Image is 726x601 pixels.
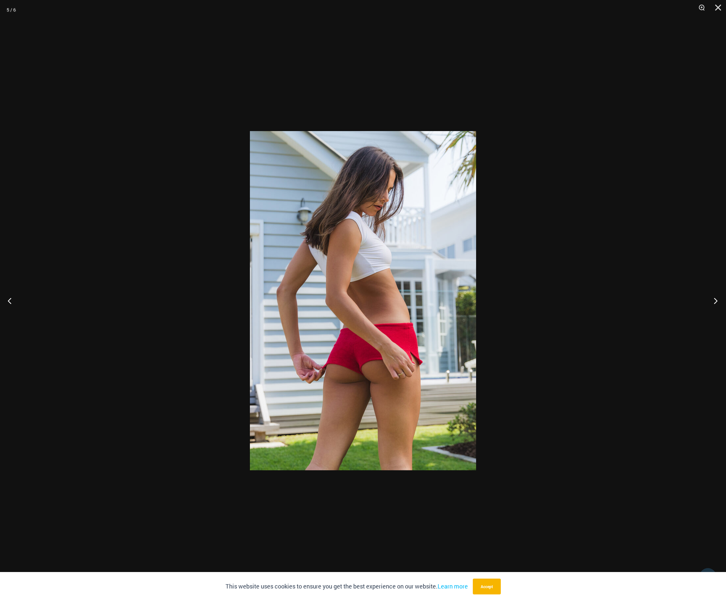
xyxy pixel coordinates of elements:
button: Next [701,284,726,317]
button: Accept [473,579,501,594]
img: Hot Shorts Red 577 Shorts 04 [250,131,476,470]
p: This website uses cookies to ensure you get the best experience on our website. [226,582,468,591]
a: Learn more [438,582,468,590]
div: 5 / 6 [7,5,16,15]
